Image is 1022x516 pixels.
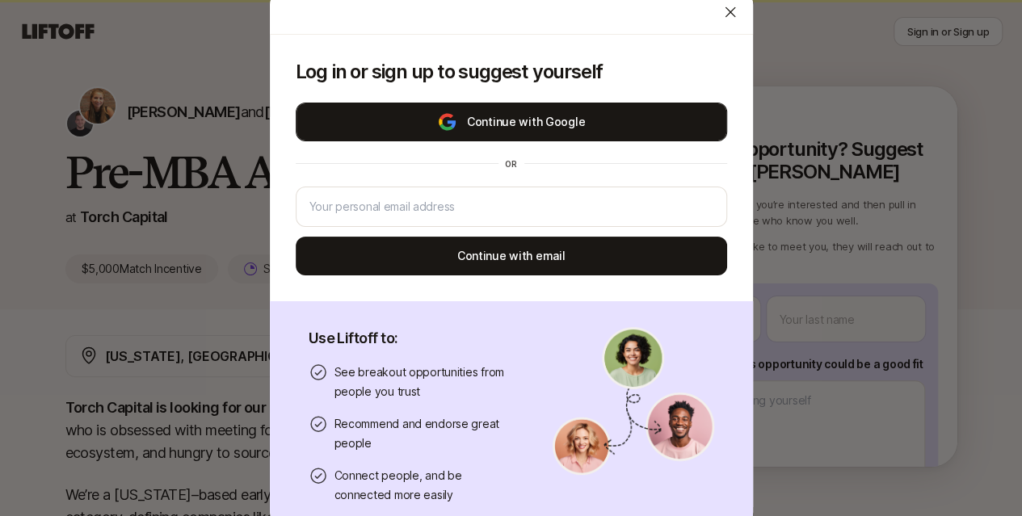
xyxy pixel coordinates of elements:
p: Connect people, and be connected more easily [334,466,514,505]
img: google-logo [437,112,457,132]
input: Your personal email address [309,197,713,216]
p: Log in or sign up to suggest yourself [296,61,727,83]
p: See breakout opportunities from people you trust [334,363,514,401]
img: signup-banner [553,327,714,476]
button: Continue with Google [296,103,727,141]
button: Continue with email [296,237,727,275]
p: Recommend and endorse great people [334,414,514,453]
div: or [498,157,524,170]
p: Use Liftoff to: [309,327,514,350]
